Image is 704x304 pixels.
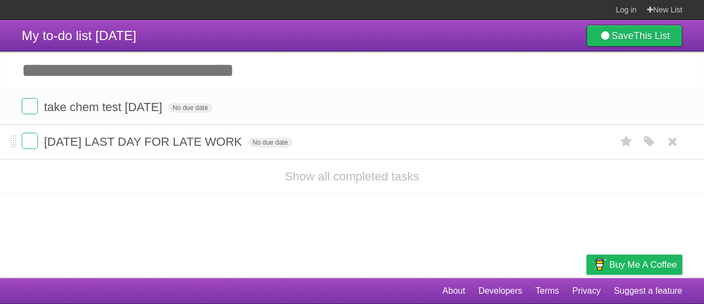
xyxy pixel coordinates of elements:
[22,133,38,149] label: Done
[248,138,292,147] span: No due date
[44,100,165,114] span: take chem test [DATE]
[616,133,637,151] label: Star task
[22,28,136,43] span: My to-do list [DATE]
[614,281,682,301] a: Suggest a feature
[634,30,670,41] b: This List
[609,255,677,274] span: Buy me a coffee
[168,103,212,113] span: No due date
[586,255,682,275] a: Buy me a coffee
[536,281,559,301] a: Terms
[44,135,245,148] span: [DATE] LAST DAY FOR LATE WORK
[478,281,522,301] a: Developers
[285,170,419,183] a: Show all completed tasks
[572,281,601,301] a: Privacy
[592,255,607,274] img: Buy me a coffee
[442,281,465,301] a: About
[22,98,38,114] label: Done
[586,25,682,47] a: SaveThis List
